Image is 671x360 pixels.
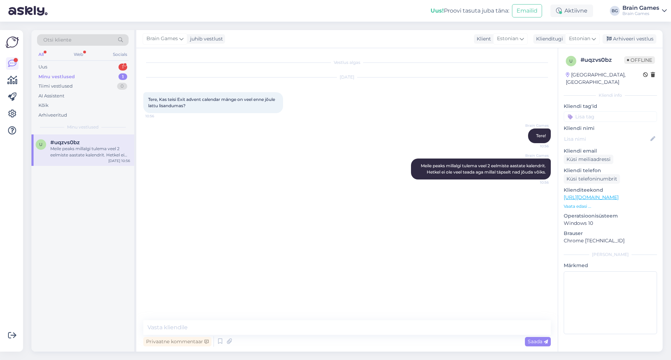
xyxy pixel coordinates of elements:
[622,5,667,16] a: Brain GamesBrain Games
[43,36,71,44] span: Otsi kliente
[564,212,657,220] p: Operatsioonisüsteem
[564,220,657,227] p: Windows 10
[38,102,49,109] div: Kõik
[533,35,563,43] div: Klienditugi
[564,251,657,258] div: [PERSON_NAME]
[143,59,551,66] div: Vestlus algas
[610,6,620,16] div: BG
[564,155,613,164] div: Küsi meiliaadressi
[38,93,64,100] div: AI Assistent
[580,56,624,64] div: # uqzvs0bz
[566,71,643,86] div: [GEOGRAPHIC_DATA], [GEOGRAPHIC_DATA]
[564,262,657,269] p: Märkmed
[522,180,549,185] span: 10:56
[38,73,75,80] div: Minu vestlused
[431,7,509,15] div: Proovi tasuta juba täna:
[111,50,129,59] div: Socials
[38,112,67,119] div: Arhiveeritud
[118,73,127,80] div: 1
[143,337,211,346] div: Privaatne kommentaar
[38,83,73,90] div: Tiimi vestlused
[564,174,620,184] div: Küsi telefoninumbrit
[622,11,659,16] div: Brain Games
[564,203,657,210] p: Vaata edasi ...
[528,338,548,345] span: Saada
[38,64,47,71] div: Uus
[512,4,542,17] button: Emailid
[564,194,619,200] a: [URL][DOMAIN_NAME]
[117,83,127,90] div: 0
[564,135,649,143] input: Lisa nimi
[564,147,657,155] p: Kliendi email
[72,50,85,59] div: Web
[569,35,590,43] span: Estonian
[421,163,547,175] span: Meile peaks millalgi tulema veel 2 eelmiste aastate kalendrit. Hetkel ei ole veel teada aga milla...
[564,125,657,132] p: Kliendi nimi
[624,56,655,64] span: Offline
[431,7,444,14] b: Uus!
[564,186,657,194] p: Klienditeekond
[564,92,657,98] div: Kliendi info
[603,34,656,44] div: Arhiveeri vestlus
[564,237,657,244] p: Chrome [TECHNICAL_ID]
[622,5,659,11] div: Brain Games
[550,5,593,17] div: Aktiivne
[564,167,657,174] p: Kliendi telefon
[6,36,19,49] img: Askly Logo
[474,35,491,43] div: Klient
[145,113,172,119] span: 10:56
[564,103,657,110] p: Kliendi tag'id
[146,35,178,43] span: Brain Games
[522,153,549,158] span: Brain Games
[148,97,276,108] span: Tere, Kas teisi Exit advent calendar mänge on veel enne jõule lattu lisandumas?
[522,123,549,128] span: Brain Games
[187,35,223,43] div: juhib vestlust
[143,74,551,80] div: [DATE]
[522,144,549,149] span: 10:56
[37,50,45,59] div: All
[50,139,80,146] span: #uqzvs0bz
[39,142,43,147] span: u
[50,146,130,158] div: Meile peaks millalgi tulema veel 2 eelmiste aastate kalendrit. Hetkel ei ole veel teada aga milla...
[67,124,99,130] span: Minu vestlused
[108,158,130,163] div: [DATE] 10:56
[564,111,657,122] input: Lisa tag
[497,35,518,43] span: Estonian
[118,64,127,71] div: 1
[569,58,573,64] span: u
[564,230,657,237] p: Brauser
[536,133,546,138] span: Tere!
